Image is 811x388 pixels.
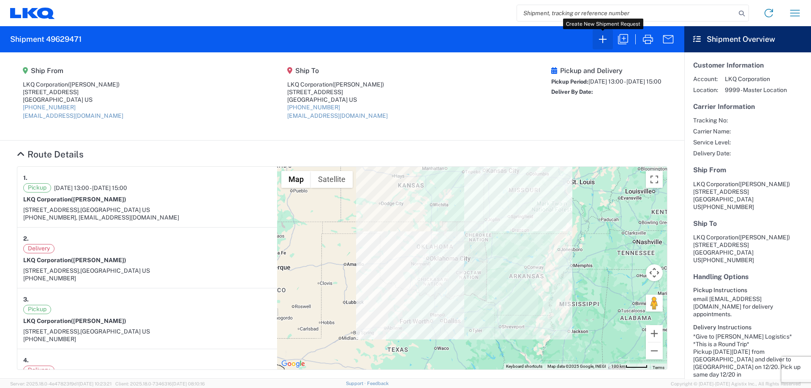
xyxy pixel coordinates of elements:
[79,381,112,386] span: [DATE] 10:23:21
[701,203,754,210] span: [PHONE_NUMBER]
[693,61,802,69] h5: Customer Information
[10,34,82,44] h2: Shipment 49629471
[693,295,802,318] div: email [EMAIL_ADDRESS][DOMAIN_NAME] for delivery appointments.
[23,366,54,375] span: Delivery
[693,273,802,281] h5: Handling Options
[287,88,388,96] div: [STREET_ADDRESS]
[588,78,661,85] span: [DATE] 13:00 - [DATE] 15:00
[287,67,388,75] h5: Ship To
[693,180,802,211] address: [GEOGRAPHIC_DATA] US
[23,257,126,263] strong: LKQ Corporation
[684,26,811,52] header: Shipment Overview
[23,88,123,96] div: [STREET_ADDRESS]
[693,188,749,195] span: [STREET_ADDRESS]
[332,81,384,88] span: ([PERSON_NAME])
[693,149,731,157] span: Delivery Date:
[547,364,606,369] span: Map data ©2025 Google, INEGI
[68,81,120,88] span: ([PERSON_NAME])
[646,295,663,312] button: Drag Pegman onto the map to open Street View
[693,128,731,135] span: Carrier Name:
[693,233,802,264] address: [GEOGRAPHIC_DATA] US
[279,358,307,369] img: Google
[172,381,205,386] span: [DATE] 08:10:16
[10,381,112,386] span: Server: 2025.18.0-4e47823f9d1
[23,96,123,103] div: [GEOGRAPHIC_DATA] US
[23,335,271,343] div: [PHONE_NUMBER]
[725,86,787,94] span: 9999 - Master Location
[23,274,271,282] div: [PHONE_NUMBER]
[279,358,307,369] a: Open this area in Google Maps (opens a new window)
[281,171,311,188] button: Show street map
[71,317,126,324] span: ([PERSON_NAME])
[738,181,790,187] span: ([PERSON_NAME])
[23,267,80,274] span: [STREET_ADDRESS],
[693,75,718,83] span: Account:
[611,364,626,369] span: 100 km
[646,264,663,281] button: Map camera controls
[311,171,353,188] button: Show satellite imagery
[551,89,593,95] span: Deliver By Date:
[23,104,76,111] a: [PHONE_NUMBER]
[115,381,205,386] span: Client: 2025.18.0-7346316
[551,67,661,75] h5: Pickup and Delivery
[725,75,787,83] span: LKQ Corporation
[23,196,126,203] strong: LKQ Corporation
[609,364,650,369] button: Map Scale: 100 km per 48 pixels
[693,181,738,187] span: LKQ Corporation
[54,184,127,192] span: [DATE] 13:00 - [DATE] 15:00
[17,149,84,160] a: Hide Details
[738,234,790,241] span: ([PERSON_NAME])
[646,325,663,342] button: Zoom in
[693,103,802,111] h5: Carrier Information
[23,183,51,193] span: Pickup
[23,67,123,75] h5: Ship From
[693,324,802,331] h6: Delivery Instructions
[551,79,588,85] span: Pickup Period:
[693,220,802,228] h5: Ship To
[71,196,126,203] span: ([PERSON_NAME])
[506,364,542,369] button: Keyboard shortcuts
[693,287,802,294] h6: Pickup Instructions
[646,171,663,188] button: Toggle fullscreen view
[23,294,29,305] strong: 3.
[80,206,150,213] span: [GEOGRAPHIC_DATA] US
[517,5,736,21] input: Shipment, tracking or reference number
[693,234,790,248] span: LKQ Corporation [STREET_ADDRESS]
[23,355,29,366] strong: 4.
[23,328,80,335] span: [STREET_ADDRESS],
[646,342,663,359] button: Zoom out
[287,112,388,119] a: [EMAIL_ADDRESS][DOMAIN_NAME]
[287,104,340,111] a: [PHONE_NUMBER]
[80,328,150,335] span: [GEOGRAPHIC_DATA] US
[23,233,29,244] strong: 2.
[23,112,123,119] a: [EMAIL_ADDRESS][DOMAIN_NAME]
[23,206,80,213] span: [STREET_ADDRESS],
[287,96,388,103] div: [GEOGRAPHIC_DATA] US
[23,81,123,88] div: LKQ Corporation
[23,317,126,324] strong: LKQ Corporation
[23,305,51,314] span: Pickup
[693,166,802,174] h5: Ship From
[693,86,718,94] span: Location:
[693,117,731,124] span: Tracking No:
[287,81,388,88] div: LKQ Corporation
[71,257,126,263] span: ([PERSON_NAME])
[80,267,150,274] span: [GEOGRAPHIC_DATA] US
[23,244,54,253] span: Delivery
[671,380,801,388] span: Copyright © [DATE]-[DATE] Agistix Inc., All Rights Reserved
[653,365,664,370] a: Terms
[693,138,731,146] span: Service Level:
[346,381,367,386] a: Support
[701,257,754,263] span: [PHONE_NUMBER]
[23,173,27,183] strong: 1.
[367,381,389,386] a: Feedback
[23,214,271,221] div: [PHONE_NUMBER], [EMAIL_ADDRESS][DOMAIN_NAME]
